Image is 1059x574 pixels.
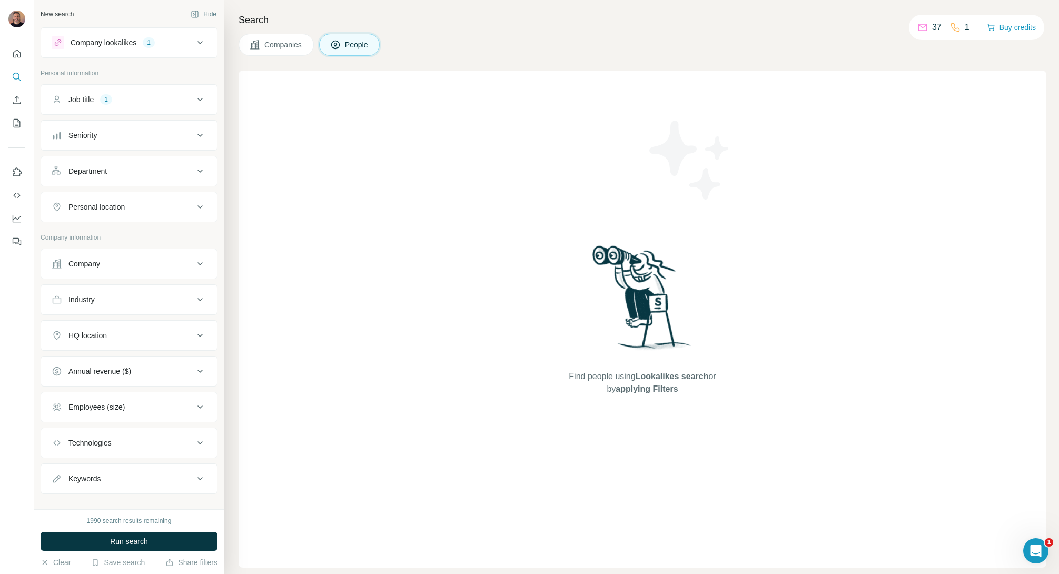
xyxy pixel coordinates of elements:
[87,516,172,526] div: 1990 search results remaining
[41,9,74,19] div: New search
[68,130,97,141] div: Seniority
[68,330,107,341] div: HQ location
[41,159,217,184] button: Department
[41,30,217,55] button: Company lookalikes1
[41,394,217,420] button: Employees (size)
[71,37,136,48] div: Company lookalikes
[616,384,678,393] span: applying Filters
[8,44,25,63] button: Quick start
[41,287,217,312] button: Industry
[68,402,125,412] div: Employees (size)
[1023,538,1048,563] iframe: Intercom live chat
[68,294,95,305] div: Industry
[8,209,25,228] button: Dashboard
[588,243,697,360] img: Surfe Illustration - Woman searching with binoculars
[345,39,369,50] span: People
[932,21,942,34] p: 37
[41,430,217,456] button: Technologies
[8,186,25,205] button: Use Surfe API
[41,466,217,491] button: Keywords
[41,233,217,242] p: Company information
[41,87,217,112] button: Job title1
[987,20,1036,35] button: Buy credits
[100,95,112,104] div: 1
[41,68,217,78] p: Personal information
[8,67,25,86] button: Search
[41,123,217,148] button: Seniority
[1045,538,1053,547] span: 1
[264,39,303,50] span: Companies
[41,359,217,384] button: Annual revenue ($)
[636,372,709,381] span: Lookalikes search
[68,438,112,448] div: Technologies
[68,166,107,176] div: Department
[8,11,25,27] img: Avatar
[68,366,131,377] div: Annual revenue ($)
[8,232,25,251] button: Feedback
[143,38,155,47] div: 1
[965,21,969,34] p: 1
[41,323,217,348] button: HQ location
[68,259,100,269] div: Company
[239,13,1046,27] h4: Search
[68,202,125,212] div: Personal location
[68,473,101,484] div: Keywords
[41,194,217,220] button: Personal location
[8,163,25,182] button: Use Surfe on LinkedIn
[41,251,217,276] button: Company
[642,113,737,207] img: Surfe Illustration - Stars
[8,91,25,110] button: Enrich CSV
[68,94,94,105] div: Job title
[183,6,224,22] button: Hide
[558,370,727,395] span: Find people using or by
[8,114,25,133] button: My lists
